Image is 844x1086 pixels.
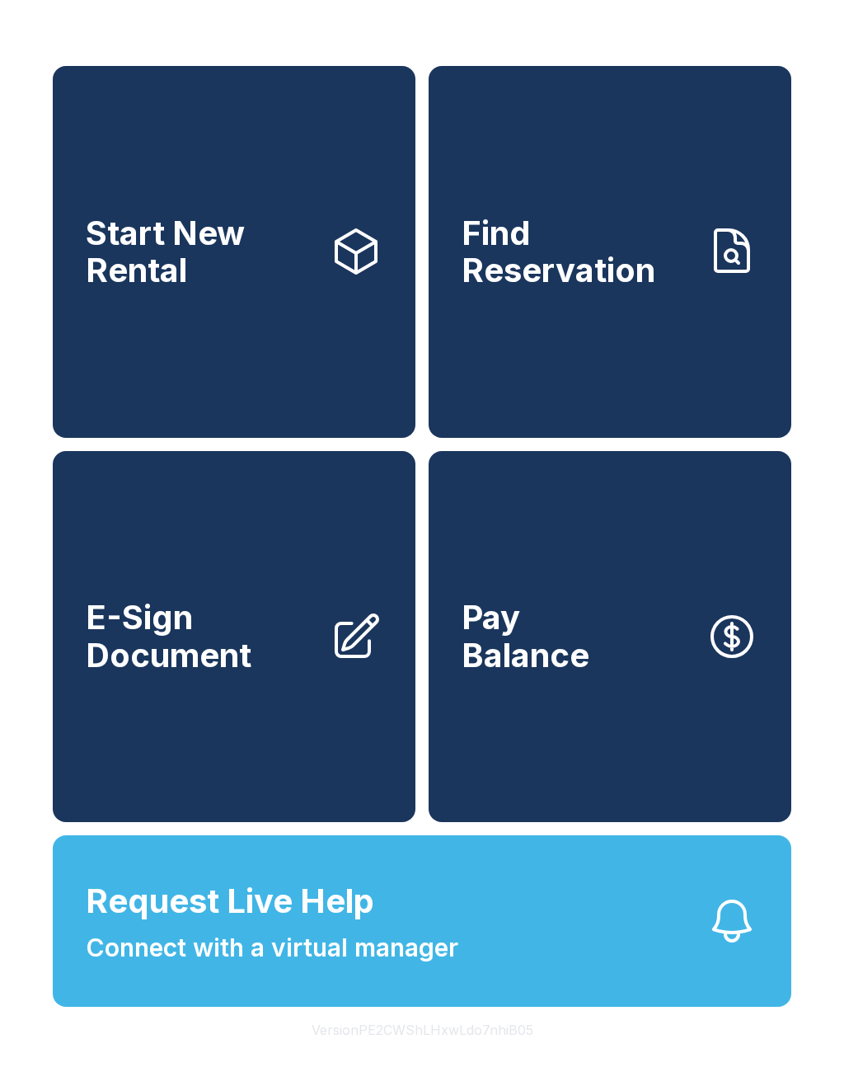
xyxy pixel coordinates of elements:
[429,66,791,438] a: Find Reservation
[86,214,316,289] span: Start New Rental
[86,929,458,966] span: Connect with a virtual manager
[429,451,791,823] a: PayBalance
[86,877,374,926] span: Request Live Help
[86,599,316,674] span: E-Sign Document
[53,835,791,1007] button: Request Live HelpConnect with a virtual manager
[462,599,589,674] span: Pay Balance
[53,451,415,823] a: E-Sign Document
[53,66,415,438] a: Start New Rental
[462,214,692,289] span: Find Reservation
[298,1007,546,1053] button: VersionPE2CWShLHxwLdo7nhiB05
